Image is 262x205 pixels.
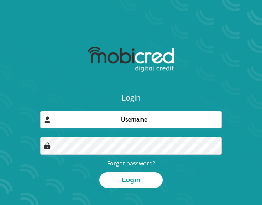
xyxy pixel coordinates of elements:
button: Login [99,172,163,188]
h3: Login [40,93,222,102]
img: Image [44,142,51,149]
img: user-icon image [44,116,51,123]
input: Username [40,111,222,128]
img: mobicred logo [88,47,174,72]
a: Forgot password? [107,159,155,167]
